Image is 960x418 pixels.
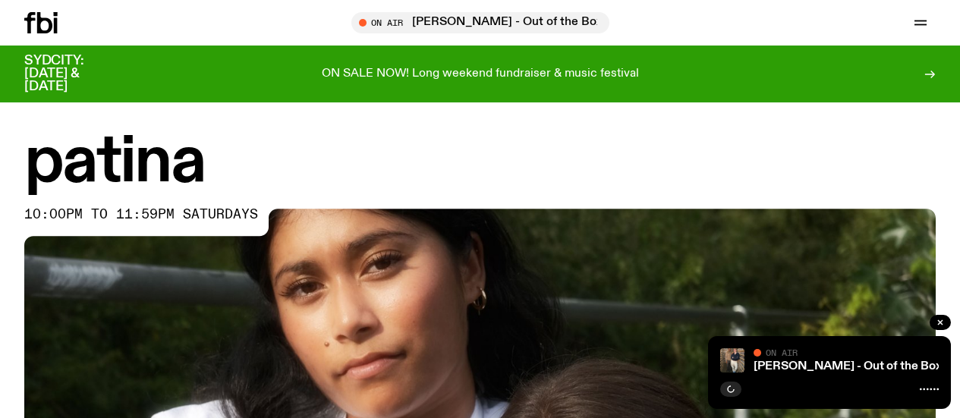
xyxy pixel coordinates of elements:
[24,132,936,193] h1: patina
[766,347,798,357] span: On Air
[24,55,121,93] h3: SYDCITY: [DATE] & [DATE]
[351,12,609,33] button: On Air[PERSON_NAME] - Out of the Box
[720,348,744,372] img: Kate Saap & Lynn Harries
[322,68,639,81] p: ON SALE NOW! Long weekend fundraiser & music festival
[754,360,942,372] a: [PERSON_NAME] - Out of the Box
[24,209,258,221] span: 10:00pm to 11:59pm saturdays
